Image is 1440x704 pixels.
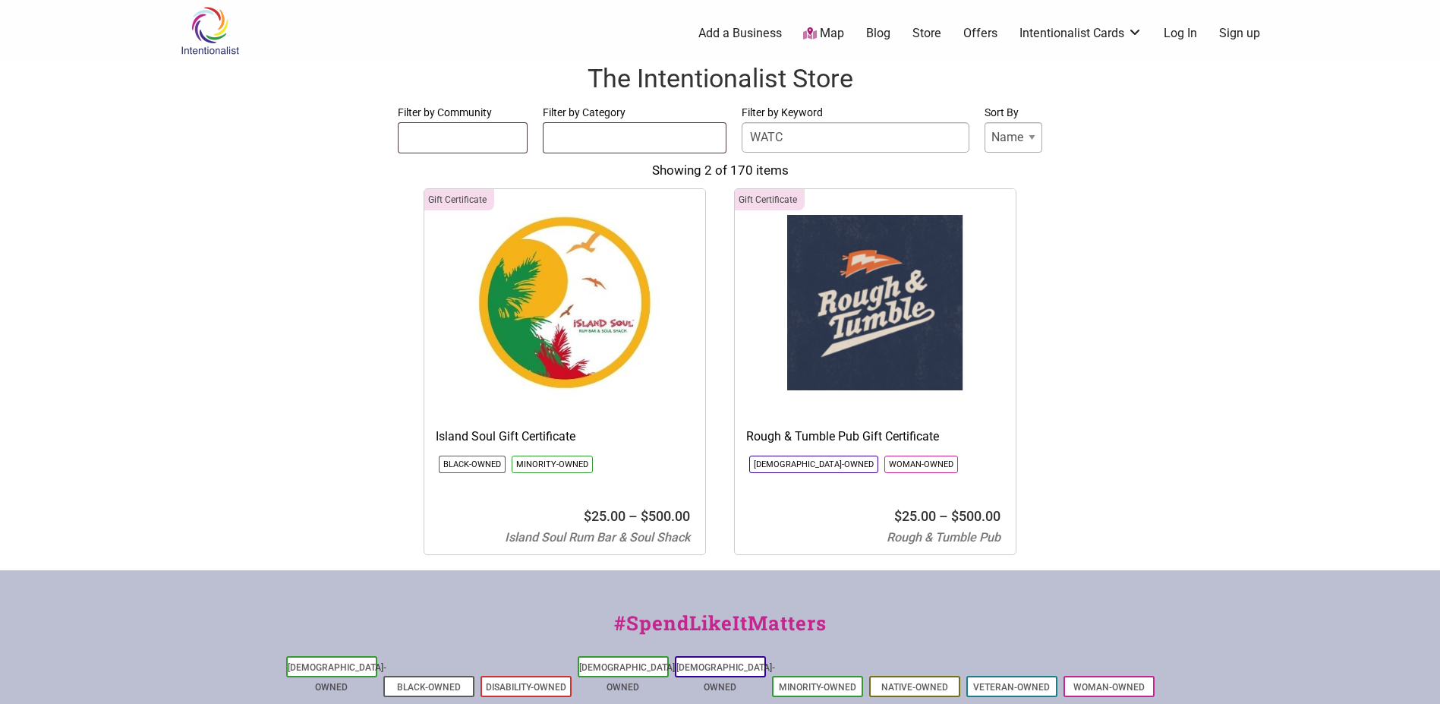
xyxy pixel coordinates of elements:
[424,189,705,417] img: Island Soul gift certificates
[884,456,958,473] li: Click to show only this community
[288,662,386,693] a: [DEMOGRAPHIC_DATA]-Owned
[779,682,856,693] a: Minority-Owned
[439,456,506,473] li: Click to show only this community
[749,456,878,473] li: Click to show only this community
[676,662,775,693] a: [DEMOGRAPHIC_DATA]-Owned
[894,508,936,524] bdi: 25.00
[436,428,694,445] h3: Island Soul Gift Certificate
[742,122,969,153] input: at least 3 characters
[742,103,969,122] label: Filter by Keyword
[887,530,1000,545] span: Rough & Tumble Pub
[698,25,782,42] a: Add a Business
[512,456,593,473] li: Click to show only this community
[584,508,625,524] bdi: 25.00
[1164,25,1197,42] a: Log In
[985,103,1042,122] label: Sort By
[629,508,638,524] span: –
[735,189,1016,417] img: Rough & Tumble
[951,508,1000,524] bdi: 500.00
[15,161,1425,181] div: Showing 2 of 170 items
[963,25,997,42] a: Offers
[486,682,566,693] a: Disability-Owned
[584,508,591,524] span: $
[803,25,844,43] a: Map
[951,508,959,524] span: $
[912,25,941,42] a: Store
[174,6,246,55] img: Intentionalist
[894,508,902,524] span: $
[746,428,1004,445] h3: Rough & Tumble Pub Gift Certificate
[641,508,690,524] bdi: 500.00
[1073,682,1145,693] a: Woman-Owned
[543,103,726,122] label: Filter by Category
[505,530,690,545] span: Island Soul Rum Bar & Soul Shack
[641,508,648,524] span: $
[15,61,1425,97] h1: The Intentionalist Store
[1019,25,1142,42] a: Intentionalist Cards
[579,662,678,693] a: [DEMOGRAPHIC_DATA]-Owned
[735,189,805,210] div: Click to show only this category
[973,682,1050,693] a: Veteran-Owned
[397,682,461,693] a: Black-Owned
[398,103,528,122] label: Filter by Community
[1219,25,1260,42] a: Sign up
[866,25,890,42] a: Blog
[424,189,494,210] div: Click to show only this category
[881,682,948,693] a: Native-Owned
[939,508,948,524] span: –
